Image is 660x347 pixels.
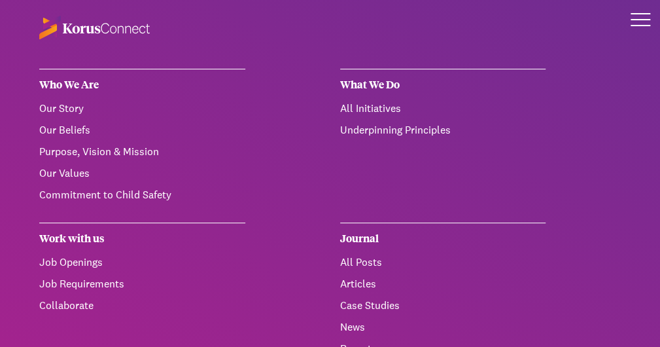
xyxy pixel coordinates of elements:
a: All Initiatives [340,101,401,115]
a: Our Story [39,101,84,115]
a: Purpose, Vision & Mission [39,145,159,158]
a: News [340,320,365,334]
a: Job Openings [39,255,103,269]
a: All Posts [340,255,382,269]
div: Work with us [39,223,245,255]
img: korus-connect%2F70fc4767-4e77-47d7-a16a-dd1598af5252_logo-reverse.svg [39,16,150,39]
a: Underpinning Principles [340,123,451,137]
a: Our Values [39,166,90,180]
a: Articles [340,277,376,291]
a: Job Requirements [39,277,124,291]
div: Who We Are [39,69,245,101]
a: Case Studies [340,299,400,312]
a: Our Beliefs [39,123,90,137]
a: Commitment to Child Safety [39,188,171,202]
div: Journal [340,223,546,255]
div: What We Do [340,69,546,101]
a: Collaborate [39,299,94,312]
